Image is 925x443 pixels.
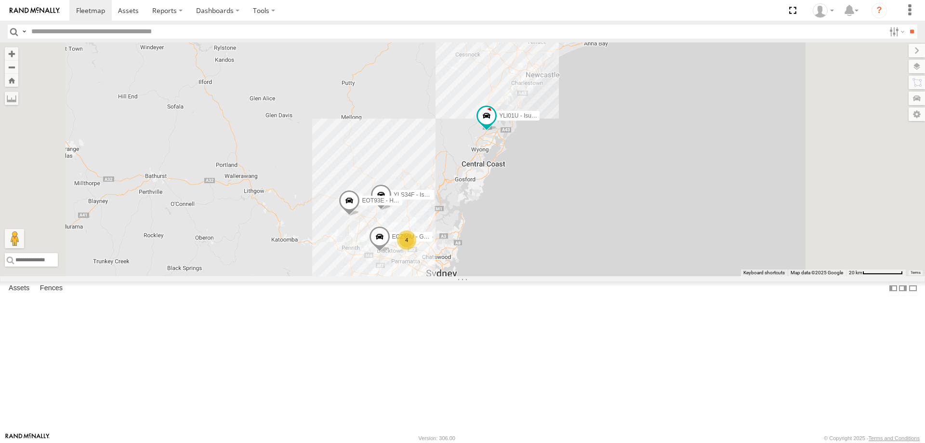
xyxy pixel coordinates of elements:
a: Terms and Conditions [869,435,920,441]
button: Zoom in [5,47,18,60]
label: Fences [35,282,67,295]
label: Hide Summary Table [908,282,918,295]
div: 4 [397,230,416,250]
button: Keyboard shortcuts [743,269,785,276]
label: Map Settings [909,107,925,121]
span: Map data ©2025 Google [791,270,843,275]
label: Dock Summary Table to the Left [888,282,898,295]
span: EOT93E - HiAce [362,197,405,204]
a: Terms (opens in new tab) [911,271,921,275]
label: Assets [4,282,34,295]
label: Search Query [20,25,28,39]
div: Version: 306.00 [419,435,455,441]
div: Tom Tozer [809,3,837,18]
button: Zoom out [5,60,18,74]
span: ECZ96U - Great Wall [392,233,447,240]
a: Visit our Website [5,433,50,443]
span: 20 km [849,270,862,275]
label: Search Filter Options [885,25,906,39]
span: YLS34F - Isuzu DMAX [394,191,452,198]
span: YLI01U - Isuzu DMAX [499,112,555,119]
button: Drag Pegman onto the map to open Street View [5,229,24,248]
div: © Copyright 2025 - [824,435,920,441]
button: Map Scale: 20 km per 80 pixels [846,269,906,276]
img: rand-logo.svg [10,7,60,14]
label: Measure [5,92,18,105]
label: Dock Summary Table to the Right [898,282,908,295]
i: ? [872,3,887,18]
button: Zoom Home [5,74,18,87]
